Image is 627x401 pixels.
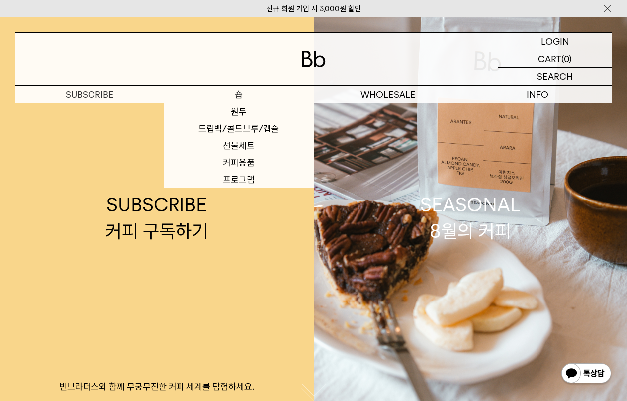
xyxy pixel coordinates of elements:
p: SEARCH [537,68,573,85]
a: 원두 [164,103,313,120]
p: CART [538,50,561,67]
p: (0) [561,50,572,67]
div: SUBSCRIBE 커피 구독하기 [105,192,208,244]
a: 드립백/콜드브루/캡슐 [164,120,313,137]
a: 숍 [164,86,313,103]
img: 로고 [302,51,326,67]
div: SEASONAL 8월의 커피 [420,192,521,244]
a: 커피용품 [164,154,313,171]
a: 프로그램 [164,171,313,188]
img: 카카오톡 채널 1:1 채팅 버튼 [560,362,612,386]
a: 신규 회원 가입 시 3,000원 할인 [267,4,361,13]
p: WHOLESALE [314,86,463,103]
p: INFO [463,86,612,103]
a: LOGIN [498,33,612,50]
a: SUBSCRIBE [15,86,164,103]
a: 선물세트 [164,137,313,154]
p: LOGIN [541,33,569,50]
a: CART (0) [498,50,612,68]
